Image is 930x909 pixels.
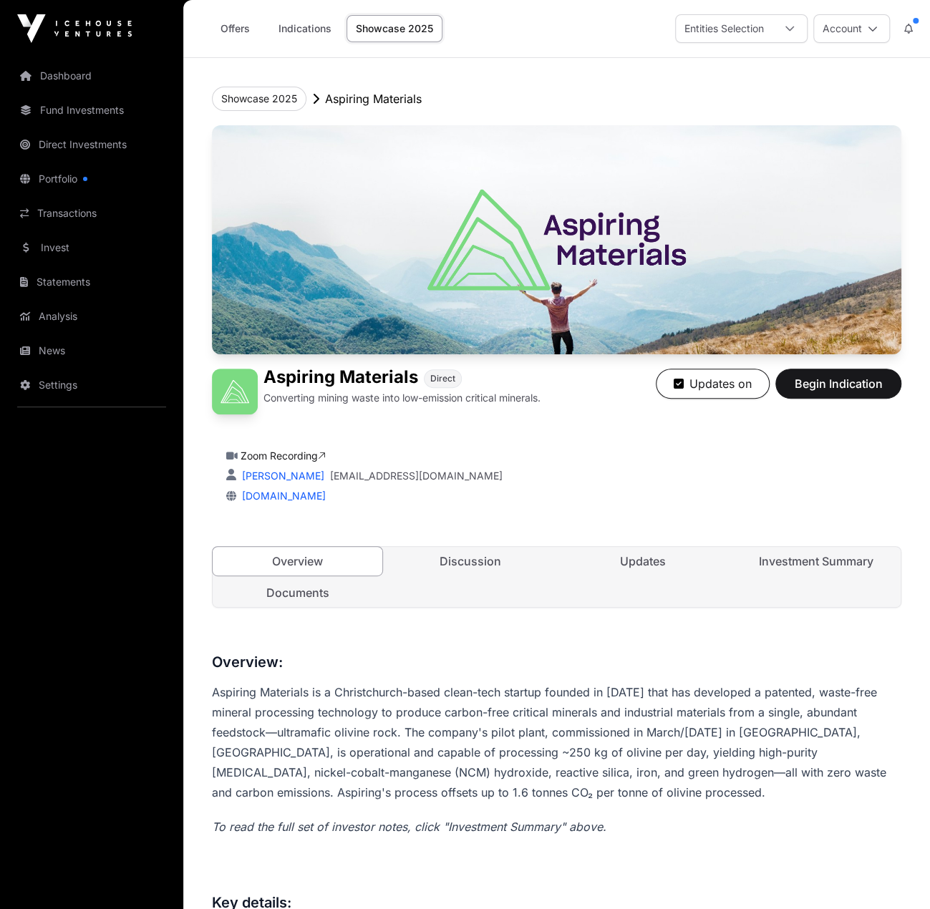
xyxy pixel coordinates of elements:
span: Begin Indication [793,375,883,392]
button: Account [813,14,890,43]
a: Zoom Recording [241,449,326,462]
h3: Overview: [212,651,901,674]
a: [DOMAIN_NAME] [236,490,326,502]
nav: Tabs [213,547,901,607]
a: Settings [11,369,172,401]
a: Begin Indication [775,383,901,397]
a: Offers [206,15,263,42]
img: Aspiring Materials [212,369,258,414]
button: Begin Indication [775,369,901,399]
img: Aspiring Materials [212,125,901,354]
iframe: Chat Widget [858,840,930,909]
h1: Aspiring Materials [263,369,418,388]
em: To read the full set of investor notes, click "Investment Summary" above. [212,820,606,834]
a: Transactions [11,198,172,229]
button: Updates on [656,369,770,399]
a: [EMAIL_ADDRESS][DOMAIN_NAME] [330,469,503,483]
div: Entities Selection [676,15,772,42]
span: Direct [430,373,455,384]
p: Aspiring Materials is a Christchurch-based clean-tech startup founded in [DATE] that has develope... [212,682,901,802]
a: News [11,335,172,366]
p: Aspiring Materials [325,90,422,107]
a: Dashboard [11,60,172,92]
button: Showcase 2025 [212,87,306,111]
a: Fund Investments [11,94,172,126]
a: Documents [213,578,382,607]
p: Converting mining waste into low-emission critical minerals. [263,391,541,405]
a: Portfolio [11,163,172,195]
a: Direct Investments [11,129,172,160]
a: Indications [269,15,341,42]
a: Discussion [385,547,555,575]
a: Statements [11,266,172,298]
a: Invest [11,232,172,263]
a: Updates [558,547,728,575]
a: Investment Summary [731,547,901,575]
a: Overview [212,546,383,576]
a: [PERSON_NAME] [239,470,324,482]
img: Icehouse Ventures Logo [17,14,132,43]
a: Showcase 2025 [347,15,442,42]
a: Analysis [11,301,172,332]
